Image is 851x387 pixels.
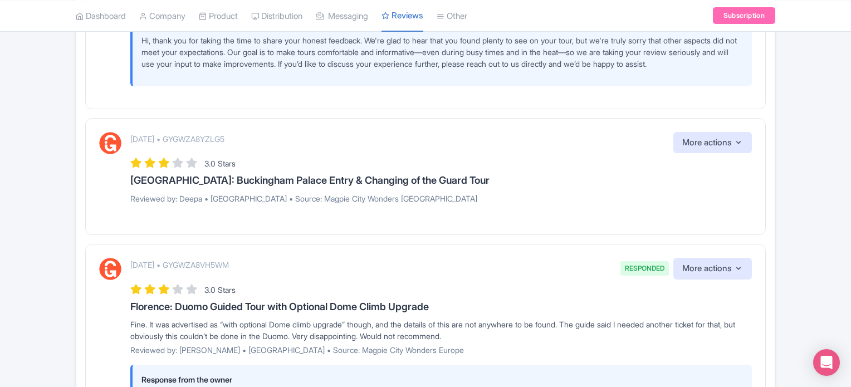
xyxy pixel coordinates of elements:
[316,1,368,31] a: Messaging
[141,374,743,385] p: Response from the owner
[130,259,229,271] p: [DATE] • GYGWZA8VH5WM
[130,133,224,145] p: [DATE] • GYGWZA8YZLG5
[76,1,126,31] a: Dashboard
[199,1,238,31] a: Product
[99,258,121,280] img: GetYourGuide Logo
[813,349,840,376] div: Open Intercom Messenger
[130,301,752,312] h3: Florence: Duomo Guided Tour with Optional Dome Climb Upgrade
[99,132,121,154] img: GetYourGuide Logo
[673,258,752,280] button: More actions
[130,175,752,186] h3: [GEOGRAPHIC_DATA]: Buckingham Palace Entry & Changing of the Guard Tour
[673,132,752,154] button: More actions
[130,193,752,204] p: Reviewed by: Deepa • [GEOGRAPHIC_DATA] • Source: Magpie City Wonders [GEOGRAPHIC_DATA]
[130,344,752,356] p: Reviewed by: [PERSON_NAME] • [GEOGRAPHIC_DATA] • Source: Magpie City Wonders Europe
[204,285,236,295] span: 3.0 Stars
[251,1,302,31] a: Distribution
[437,1,467,31] a: Other
[139,1,185,31] a: Company
[141,35,743,70] p: Hi, thank you for taking the time to share your honest feedback. We're glad to hear that you foun...
[713,7,775,24] a: Subscription
[204,159,236,168] span: 3.0 Stars
[620,261,669,276] span: RESPONDED
[130,319,752,342] div: Fine. It was advertised as “with optional Dome climb upgrade” though, and the details of this are...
